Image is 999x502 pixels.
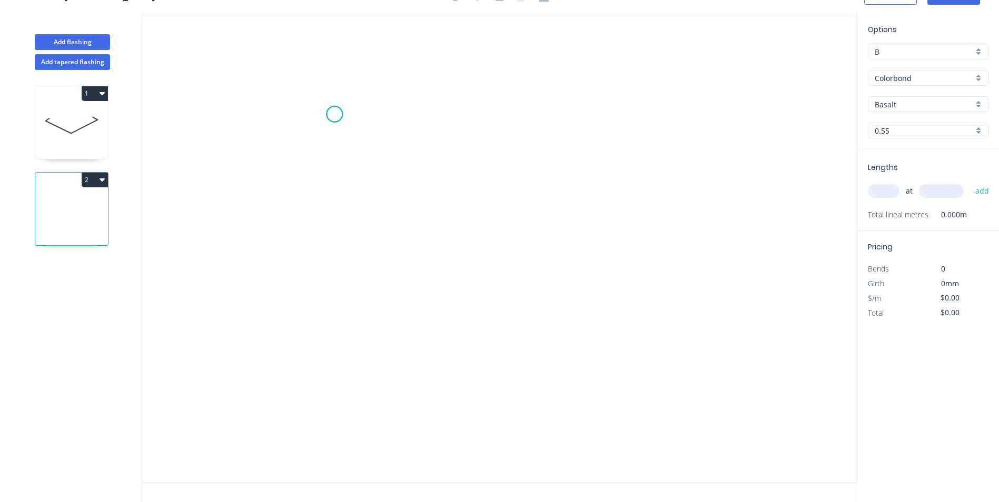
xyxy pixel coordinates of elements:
span: 0mm [941,278,959,288]
button: add [970,182,995,200]
svg: 0 [142,13,857,483]
button: 1 [82,86,108,101]
input: Material [875,73,973,84]
input: Price level [875,46,973,57]
span: 0.000m [928,207,967,222]
span: Girth [868,278,884,288]
button: Add flashing [35,34,110,50]
span: Pricing [868,242,893,252]
button: Add tapered flashing [35,54,110,70]
span: $/m [868,293,881,303]
input: Colour [875,99,973,110]
span: Options [868,24,897,35]
span: at [906,184,913,198]
span: 0 [941,264,945,274]
span: Lengths [868,162,898,173]
input: Thickness [875,125,973,136]
button: 2 [82,173,108,187]
span: Bends [868,264,889,274]
span: Total lineal metres [868,207,928,222]
span: Total [868,308,884,318]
